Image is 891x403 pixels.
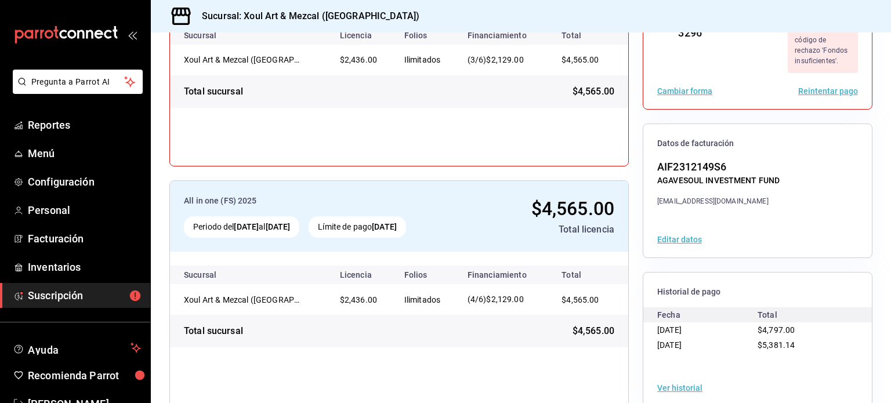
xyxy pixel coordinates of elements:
[234,222,259,231] strong: [DATE]
[562,295,599,304] span: $4,565.00
[573,324,614,338] span: $4,565.00
[486,55,523,64] span: $2,129.00
[184,216,299,238] div: Periodo del al
[395,284,458,315] td: Ilimitados
[331,266,395,284] th: Licencia
[758,340,795,350] span: $5,381.14
[758,307,858,322] div: Total
[28,288,141,303] span: Suscripción
[184,324,243,338] div: Total sucursal
[531,198,614,220] span: $4,565.00
[184,270,248,279] div: Sucursal
[13,70,143,94] button: Pregunta a Parrot AI
[184,31,248,40] div: Sucursal
[28,231,141,246] span: Facturación
[8,84,143,96] a: Pregunta a Parrot AI
[562,55,599,64] span: $4,565.00
[128,30,137,39] button: open_drawer_menu
[395,26,458,45] th: Folios
[184,54,300,66] div: Xoul Art & Mezcal (Yucatán)
[657,138,858,149] span: Datos de facturación
[28,259,141,275] span: Inventarios
[468,54,539,66] div: (3/6)
[657,159,780,175] div: AIF2312149S6
[340,295,377,304] span: $2,436.00
[657,322,758,337] div: [DATE]
[458,26,548,45] th: Financiamiento
[798,87,858,95] button: Reintentar pago
[657,307,758,322] div: Fecha
[657,337,758,353] div: [DATE]
[28,174,141,190] span: Configuración
[548,26,628,45] th: Total
[657,87,712,95] button: Cambiar forma
[473,223,614,237] div: Total licencia
[657,384,702,392] button: Ver historial
[184,85,243,99] div: Total sucursal
[548,266,628,284] th: Total
[395,45,458,75] td: Ilimitados
[340,55,377,64] span: $2,436.00
[28,368,141,383] span: Recomienda Parrot
[184,294,300,306] div: Xoul Art & Mezcal ([GEOGRAPHIC_DATA])
[28,117,141,133] span: Reportes
[372,222,397,231] strong: [DATE]
[486,295,523,304] span: $2,129.00
[657,175,780,187] div: AGAVESOUL INVESTMENT FUND
[657,196,780,206] div: [EMAIL_ADDRESS][DOMAIN_NAME]
[657,235,702,244] button: Editar datos
[184,54,300,66] div: Xoul Art & Mezcal ([GEOGRAPHIC_DATA])
[395,266,458,284] th: Folios
[184,195,464,207] div: All in one (FS) 2025
[657,286,858,297] span: Historial de pago
[266,222,291,231] strong: [DATE]
[468,293,539,306] div: (4/6)
[193,9,419,23] h3: Sucursal: Xoul Art & Mezcal ([GEOGRAPHIC_DATA])
[309,216,406,238] div: Límite de pago
[331,26,395,45] th: Licencia
[573,85,614,99] span: $4,565.00
[458,266,548,284] th: Financiamiento
[184,294,300,306] div: Xoul Art & Mezcal (Yucatán)
[28,202,141,218] span: Personal
[28,146,141,161] span: Menú
[758,325,795,335] span: $4,797.00
[31,76,125,88] span: Pregunta a Parrot AI
[28,341,126,355] span: Ayuda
